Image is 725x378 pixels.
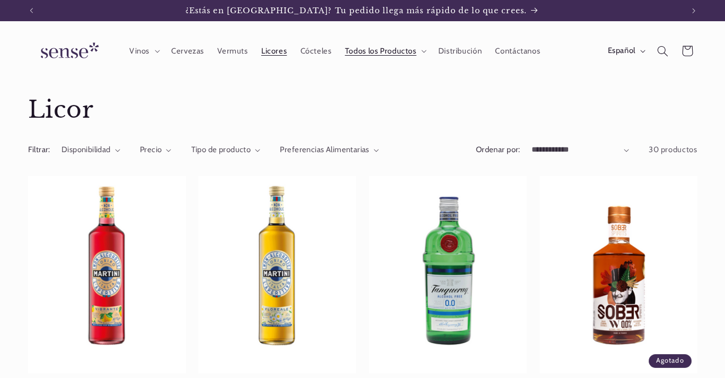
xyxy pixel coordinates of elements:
span: Cervezas [171,46,204,56]
span: ¿Estás en [GEOGRAPHIC_DATA]? Tu pedido llega más rápido de lo que crees. [185,6,527,15]
span: Todos los Productos [345,46,417,56]
span: Español [608,45,635,57]
span: Precio [140,145,162,154]
a: Contáctanos [489,39,547,63]
span: Vermuts [217,46,247,56]
summary: Vinos [122,39,164,63]
button: Español [601,40,650,61]
span: Cócteles [300,46,332,56]
summary: Disponibilidad (0 seleccionado) [61,144,120,156]
summary: Búsqueda [650,39,675,63]
a: Licores [254,39,294,63]
summary: Tipo de producto (0 seleccionado) [191,144,261,156]
a: Sense [24,32,112,71]
span: Contáctanos [495,46,540,56]
span: Disponibilidad [61,145,111,154]
a: Cervezas [164,39,210,63]
a: Cócteles [294,39,338,63]
label: Ordenar por: [476,145,520,154]
span: Tipo de producto [191,145,251,154]
img: Sense [28,36,108,66]
span: Distribución [438,46,482,56]
span: Licores [261,46,287,56]
span: 30 productos [649,145,697,154]
a: Distribución [431,39,489,63]
span: Vinos [129,46,149,56]
h1: Licor [28,95,697,125]
a: Vermuts [211,39,255,63]
span: Preferencias Alimentarias [280,145,369,154]
summary: Preferencias Alimentarias (0 seleccionado) [280,144,379,156]
summary: Todos los Productos [338,39,431,63]
summary: Precio [140,144,172,156]
h2: Filtrar: [28,144,50,156]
